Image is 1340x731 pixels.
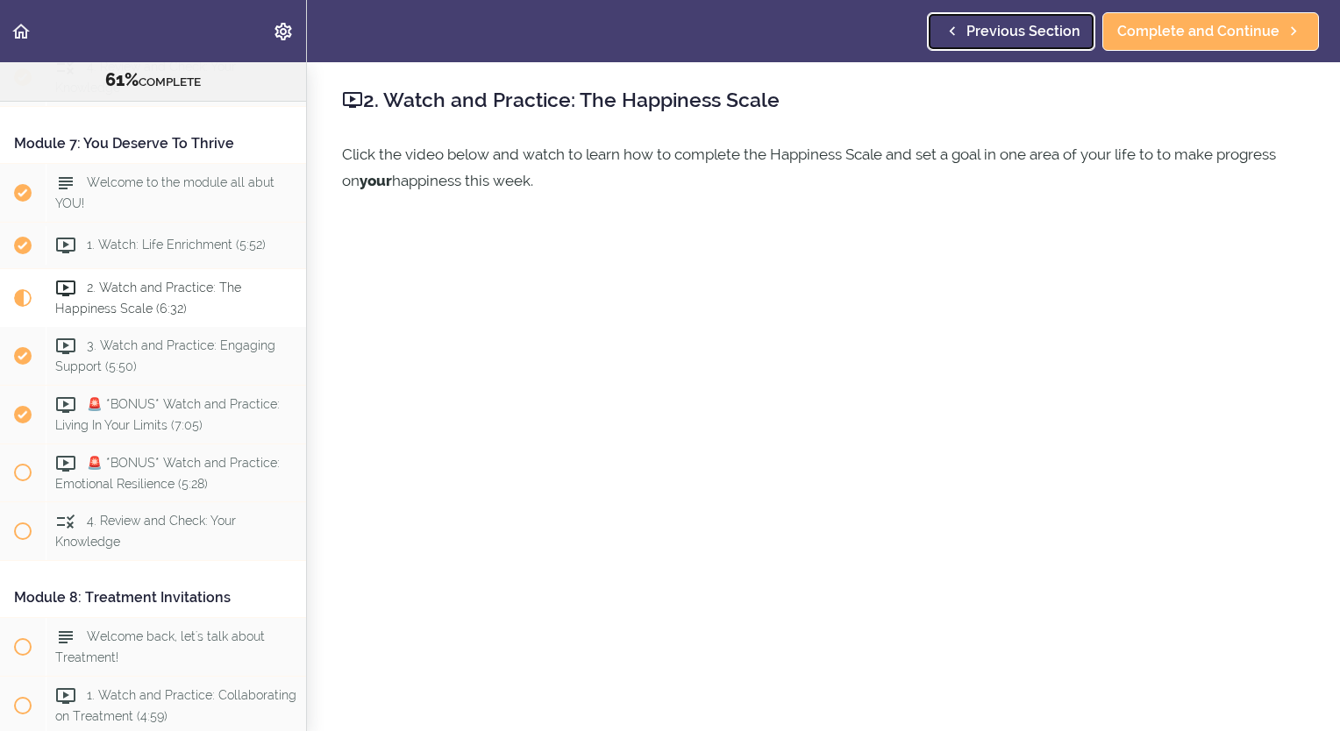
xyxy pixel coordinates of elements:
span: 4. Review and Check: Your Knowledge [55,515,236,549]
a: Complete and Continue [1102,12,1319,51]
span: Previous Section [966,21,1080,42]
h2: 2. Watch and Practice: The Happiness Scale [342,85,1305,115]
span: Welcome back, let's talk about Treatment! [55,630,265,664]
span: 1. Watch and Practice: Collaborating on Treatment (4:59) [55,689,296,723]
span: 🚨 *BONUS* Watch and Practice: Living In Your Limits (7:05) [55,397,280,431]
span: Click the video below and watch to learn how to complete the Happiness Scale and set a goal in on... [342,145,1276,189]
a: Previous Section [927,12,1095,51]
strong: your [360,172,392,189]
span: Complete and Continue [1117,21,1279,42]
span: happiness this week. [392,172,533,189]
svg: Back to course curriculum [11,21,32,42]
div: COMPLETE [22,69,284,92]
svg: Settings Menu [273,21,294,42]
span: 2. Watch and Practice: The Happiness Scale (6:32) [55,280,241,315]
span: Welcome to the module all abut YOU! [55,175,274,209]
span: 1. Watch: Life Enrichment (5:52) [87,238,266,252]
span: 3. Watch and Practice: Engaging Support (5:50) [55,338,275,373]
span: 61% [105,69,139,90]
span: 🚨 *BONUS* Watch and Practice: Emotional Resilience (5:28) [55,456,280,490]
